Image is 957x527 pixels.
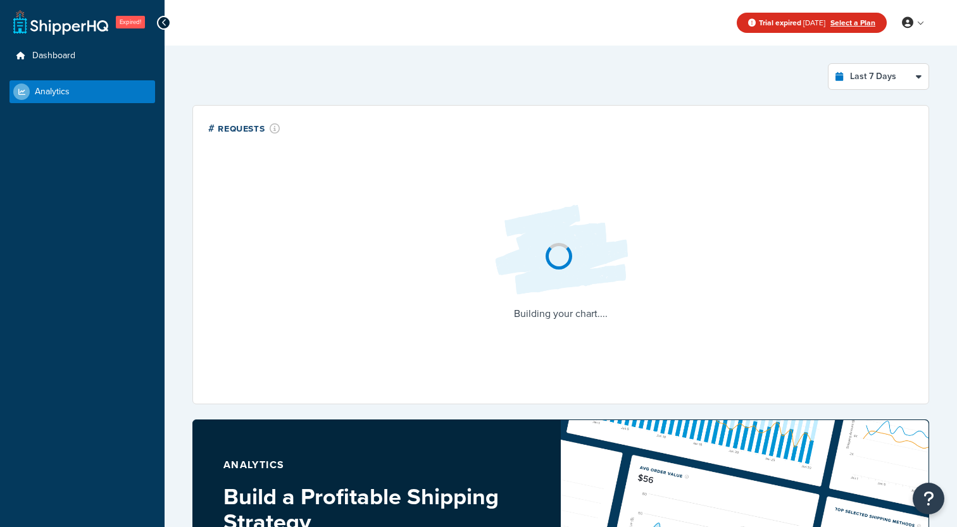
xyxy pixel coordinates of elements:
[32,51,75,61] span: Dashboard
[759,17,801,28] strong: Trial expired
[485,305,637,323] p: Building your chart....
[485,195,637,305] img: Loading...
[35,87,70,97] span: Analytics
[9,80,155,103] a: Analytics
[759,17,825,28] span: [DATE]
[208,121,280,135] div: # Requests
[9,44,155,68] a: Dashboard
[830,17,875,28] a: Select a Plan
[913,483,944,514] button: Open Resource Center
[116,16,145,28] span: Expired!
[223,456,530,474] p: Analytics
